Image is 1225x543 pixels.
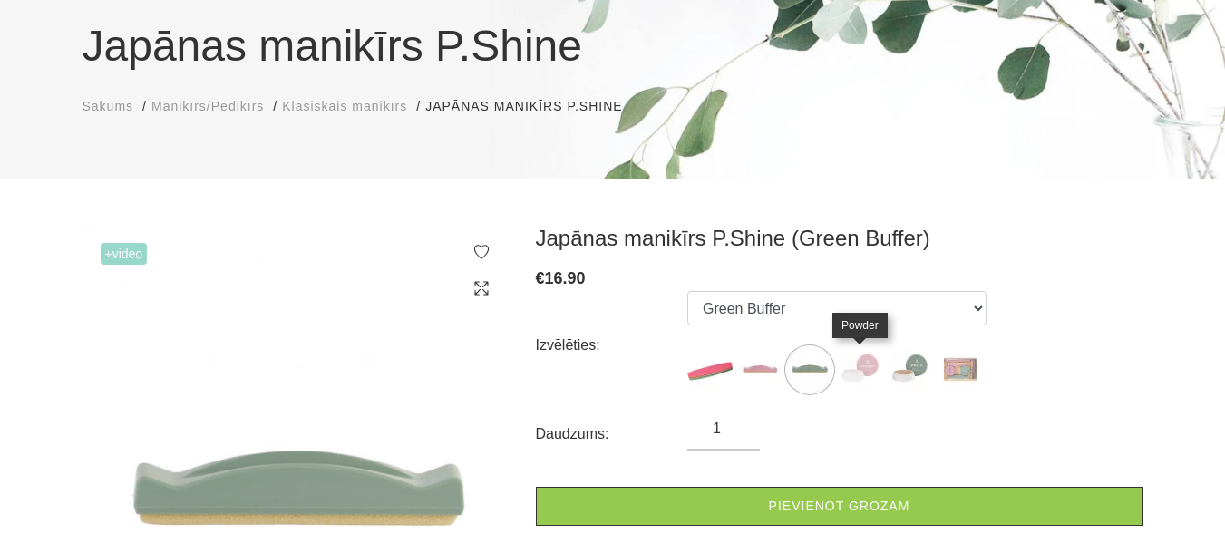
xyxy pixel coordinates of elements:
[887,347,932,393] img: ...
[83,99,134,113] span: Sākums
[837,347,882,393] img: ...
[536,420,688,449] div: Daudzums:
[83,14,1143,79] h1: Japānas manikīrs P.Shine
[687,347,733,393] img: ...
[151,97,264,116] a: Manikīrs/Pedikīrs
[937,347,982,393] img: ...
[536,269,545,287] span: €
[536,331,688,360] div: Izvēlēties:
[787,347,832,393] img: ...
[151,99,264,113] span: Manikīrs/Pedikīrs
[545,269,586,287] span: 16.90
[282,97,407,116] a: Klasiskais manikīrs
[425,97,640,116] li: Japānas manikīrs P.Shine
[83,97,134,116] a: Sākums
[536,225,1143,252] h3: Japānas manikīrs P.Shine (Green Buffer)
[737,347,783,393] img: ...
[536,487,1143,526] a: Pievienot grozam
[101,243,148,265] span: +Video
[282,99,407,113] span: Klasiskais manikīrs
